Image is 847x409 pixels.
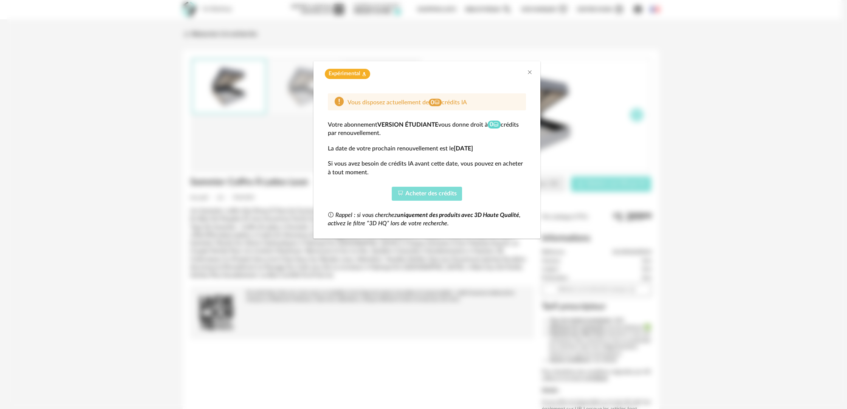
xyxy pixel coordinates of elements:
span: Expérimental [329,70,360,77]
span: 0 [488,121,501,129]
span: Version étudiante [377,122,438,128]
span: 0 [429,99,442,107]
div: Si vous avez besoin de crédits IA avant cette date, vous pouvez en acheter à tout moment. [328,160,526,177]
span: Flask icon [362,70,366,77]
span: Acheter des crédits [405,191,457,197]
button: Acheter des crédits [392,187,462,201]
div: La date de votre prochain renouvellement est le [328,144,526,153]
div: Votre abonnement vous donne droit à crédits par renouvellement. [328,121,526,138]
b: uniquement des produits avec 3D Haute Qualité [397,212,519,218]
span: [DATE] [454,146,473,152]
div: Vous disposez actuellement de crédits IA [347,98,467,107]
div: dialog [313,61,540,239]
button: Close [527,69,533,77]
span: Rappel : si vous cherchez , activez le filtre “3D HQ” lors de votre recherche. [328,212,521,227]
